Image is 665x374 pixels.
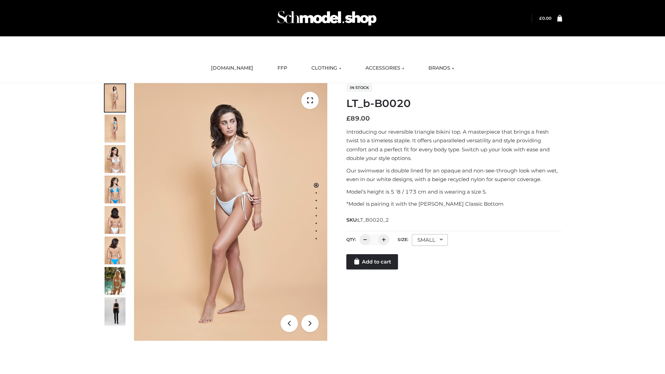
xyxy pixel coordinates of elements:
[412,234,448,246] div: SMALL
[358,217,389,223] span: LT_B0020_2
[105,145,125,173] img: ArielClassicBikiniTop_CloudNine_AzureSky_OW114ECO_3-scaled.jpg
[398,237,408,242] label: Size:
[105,267,125,295] img: Arieltop_CloudNine_AzureSky2.jpg
[423,61,459,76] a: BRANDS
[539,16,551,21] a: £0.00
[105,237,125,264] img: ArielClassicBikiniTop_CloudNine_AzureSky_OW114ECO_8-scaled.jpg
[346,115,370,122] bdi: 89.00
[346,115,351,122] span: £
[275,5,379,32] img: Schmodel Admin 964
[346,237,356,242] label: QTY:
[346,83,372,92] span: In stock
[346,166,562,184] p: Our swimwear is double lined for an opaque and non-see-through look when wet, even in our white d...
[360,61,409,76] a: ACCESSORIES
[134,83,327,341] img: LT_b-B0020
[346,254,398,269] a: Add to cart
[105,206,125,234] img: ArielClassicBikiniTop_CloudNine_AzureSky_OW114ECO_7-scaled.jpg
[346,97,562,110] h1: LT_b-B0020
[105,176,125,203] img: ArielClassicBikiniTop_CloudNine_AzureSky_OW114ECO_4-scaled.jpg
[346,199,562,208] p: *Model is pairing it with the [PERSON_NAME] Classic Bottom
[105,297,125,325] img: 49df5f96394c49d8b5cbdcda3511328a.HD-1080p-2.5Mbps-49301101_thumbnail.jpg
[346,187,562,196] p: Model’s height is 5 ‘8 / 173 cm and is wearing a size S.
[306,61,346,76] a: CLOTHING
[105,84,125,112] img: ArielClassicBikiniTop_CloudNine_AzureSky_OW114ECO_1-scaled.jpg
[105,115,125,142] img: ArielClassicBikiniTop_CloudNine_AzureSky_OW114ECO_2-scaled.jpg
[346,216,390,224] span: SKU:
[206,61,258,76] a: [DOMAIN_NAME]
[539,16,542,21] span: £
[346,127,562,163] p: Introducing our reversible triangle bikini top. A masterpiece that brings a fresh twist to a time...
[272,61,292,76] a: FFP
[539,16,551,21] bdi: 0.00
